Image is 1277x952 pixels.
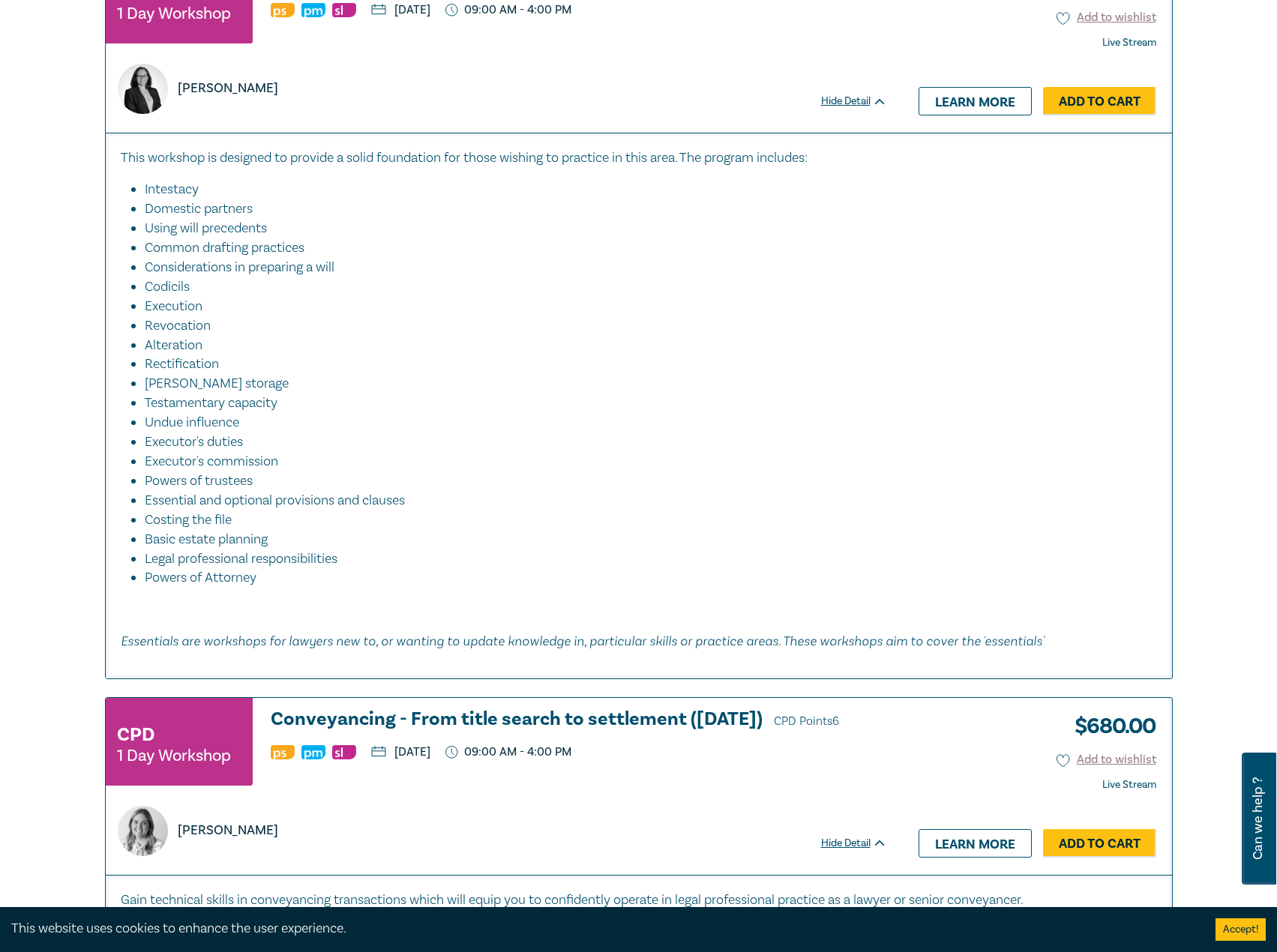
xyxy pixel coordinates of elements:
[821,836,904,851] div: Hide Detail
[1057,751,1156,768] button: Add to wishlist
[371,746,430,758] p: [DATE]
[145,316,1142,336] li: Revocation
[121,633,1045,648] em: Essentials are workshops for lawyers new to, or wanting to update knowledge in, particular skills...
[117,721,154,748] h3: CPD
[919,829,1032,858] a: Learn more
[1043,87,1156,115] a: Add to Cart
[145,413,1142,433] li: Undue influence
[145,180,1142,199] li: Intestacy
[145,374,1142,394] li: [PERSON_NAME] storage
[301,745,325,759] img: Practice Management & Business Skills
[118,806,168,856] img: https://s3.ap-southeast-2.amazonaws.com/leo-cussen-store-production-content/Contacts/Lydia%20East...
[145,336,1142,355] li: Alteration
[121,891,1157,910] p: Gain technical skills in conveyancing transactions which will equip you to confidently operate in...
[271,709,887,732] h3: Conveyancing - From title search to settlement ([DATE])
[371,4,430,16] p: [DATE]
[145,452,1142,472] li: Executor's commission
[1102,778,1156,792] strong: Live Stream
[145,530,1142,549] li: Basic estate planning
[121,148,1157,168] p: This workshop is designed to provide a solid foundation for those wishing to practice in this are...
[11,919,1193,939] div: This website uses cookies to enhance the user experience.
[145,238,1142,258] li: Common drafting practices
[145,491,1142,510] li: Essential and optional provisions and clauses
[145,258,1142,277] li: Considerations in preparing a will
[145,433,1142,452] li: Executor's duties
[445,745,572,759] p: 09:00 AM - 4:00 PM
[117,748,231,763] small: 1 Day Workshop
[178,79,278,98] p: [PERSON_NAME]
[271,3,295,17] img: Professional Skills
[301,3,325,17] img: Practice Management & Business Skills
[332,745,356,759] img: Substantive Law
[178,821,278,840] p: [PERSON_NAME]
[919,87,1032,115] a: Learn more
[117,6,231,21] small: 1 Day Workshop
[145,219,1142,238] li: Using will precedents
[332,3,356,17] img: Substantive Law
[145,510,1142,530] li: Costing the file
[145,297,1142,316] li: Execution
[1057,9,1156,26] button: Add to wishlist
[145,568,1157,588] li: Powers of Attorney
[1251,762,1265,876] span: Can we help ?
[774,714,839,729] span: CPD Points 6
[271,709,887,732] a: Conveyancing - From title search to settlement ([DATE]) CPD Points6
[1102,36,1156,49] strong: Live Stream
[1216,918,1266,941] button: Accept cookies
[1043,829,1156,858] a: Add to Cart
[145,472,1142,491] li: Powers of trustees
[145,199,1142,219] li: Domestic partners
[271,745,295,759] img: Professional Skills
[821,94,904,109] div: Hide Detail
[145,355,1142,374] li: Rectification
[1063,709,1156,744] h3: $ 680.00
[145,549,1142,569] li: Legal professional responsibilities
[445,3,572,17] p: 09:00 AM - 4:00 PM
[145,394,1142,413] li: Testamentary capacity
[145,277,1142,297] li: Codicils
[118,64,168,114] img: https://s3.ap-southeast-2.amazonaws.com/leo-cussen-store-production-content/Contacts/Naomi%20Guye...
